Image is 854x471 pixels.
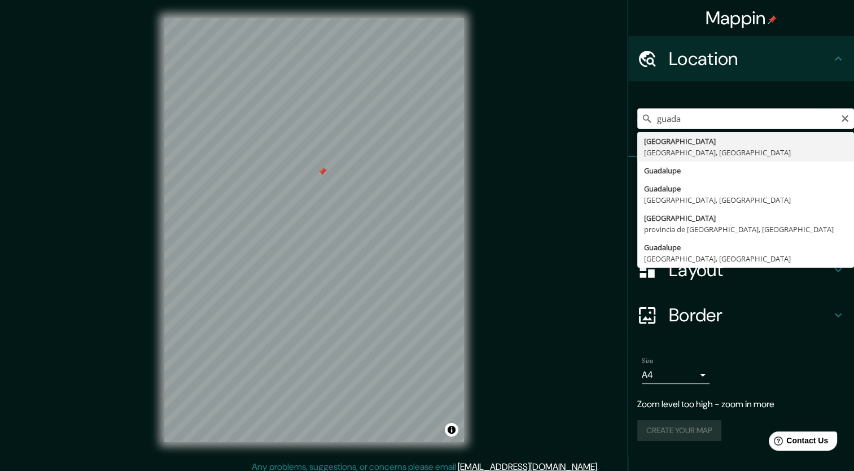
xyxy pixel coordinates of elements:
[637,108,854,129] input: Pick your city or area
[644,147,847,158] div: [GEOGRAPHIC_DATA], [GEOGRAPHIC_DATA]
[628,202,854,247] div: Style
[642,356,654,366] label: Size
[644,136,847,147] div: [GEOGRAPHIC_DATA]
[754,427,842,459] iframe: Help widget launcher
[768,15,777,24] img: pin-icon.png
[644,253,847,264] div: [GEOGRAPHIC_DATA], [GEOGRAPHIC_DATA]
[669,47,831,70] h4: Location
[644,212,847,224] div: [GEOGRAPHIC_DATA]
[628,157,854,202] div: Pins
[164,18,464,442] canvas: Map
[706,7,777,29] h4: Mappin
[628,36,854,81] div: Location
[642,366,710,384] div: A4
[644,183,847,194] div: Guadalupe
[644,242,847,253] div: Guadalupe
[669,304,831,326] h4: Border
[628,293,854,338] div: Border
[644,194,847,206] div: [GEOGRAPHIC_DATA], [GEOGRAPHIC_DATA]
[628,247,854,293] div: Layout
[644,224,847,235] div: provincia de [GEOGRAPHIC_DATA], [GEOGRAPHIC_DATA]
[644,165,847,176] div: Guadalupe
[445,423,458,437] button: Toggle attribution
[637,398,845,411] p: Zoom level too high - zoom in more
[669,259,831,281] h4: Layout
[840,112,849,123] button: Clear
